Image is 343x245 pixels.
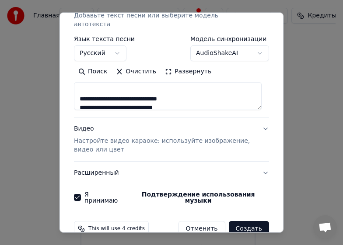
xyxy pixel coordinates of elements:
[74,36,135,42] label: Язык текста песни
[112,65,161,79] button: Очистить
[88,225,145,232] span: This will use 4 credits
[74,137,255,154] p: Настройте видео караоке: используйте изображение, видео или цвет
[127,191,269,204] button: Я принимаю
[74,36,269,117] div: Текст песниДобавьте текст песни или выберите модель автотекста
[84,191,269,204] label: Я принимаю
[74,117,269,161] button: ВидеоНастройте видео караоке: используйте изображение, видео или цвет
[74,11,255,29] p: Добавьте текст песни или выберите модель автотекста
[229,221,269,237] button: Создать
[161,65,216,79] button: Развернуть
[190,36,269,42] label: Модель синхронизации
[178,221,225,237] button: Отменить
[74,162,269,184] button: Расширенный
[74,65,112,79] button: Поиск
[74,124,255,154] div: Видео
